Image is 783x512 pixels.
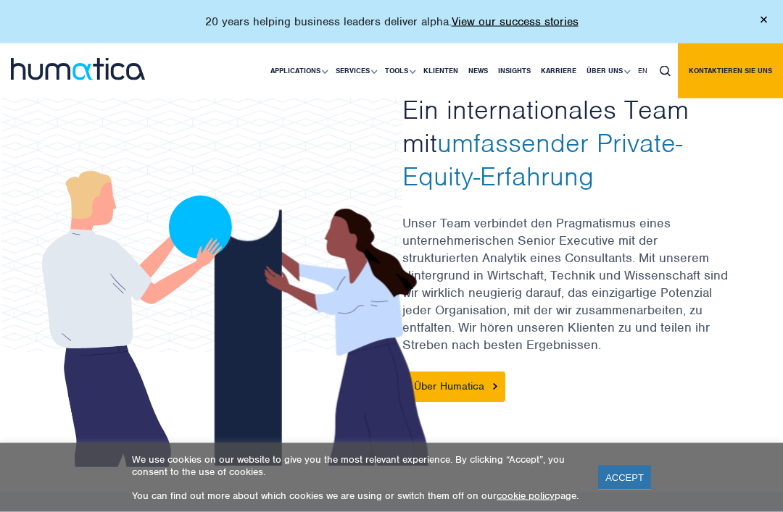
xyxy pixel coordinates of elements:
[598,466,651,490] a: ACCEPT
[132,453,580,478] p: We use cookies on our website to give you the most relevant experience. By clicking “Accept”, you...
[638,66,647,75] span: EN
[132,490,580,502] p: You can find out more about which cookies we are using or switch them off on our page.
[11,58,145,80] img: logo
[678,43,783,98] a: Kontaktieren Sie uns
[402,93,729,193] h2: Ein internationales Team mit
[331,43,380,98] a: Services
[493,384,497,390] img: About Us
[380,43,418,98] a: Tools
[497,490,555,502] a: cookie policy
[205,14,579,29] p: 20 years helping business leaders deliver alpha.
[493,43,536,98] a: Insights
[452,14,579,29] a: View our success stories
[581,43,633,98] a: Über uns
[265,43,331,98] a: Applications
[463,43,493,98] a: News
[536,43,581,98] a: Karriere
[402,215,729,372] p: Unser Team verbindet den Pragmatismus eines unternehmerischen Senior Executive mit der strukturie...
[660,66,671,77] img: search_icon
[633,43,652,98] a: EN
[418,43,463,98] a: Klienten
[402,127,682,193] span: umfassender Private-Equity-Erfahrung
